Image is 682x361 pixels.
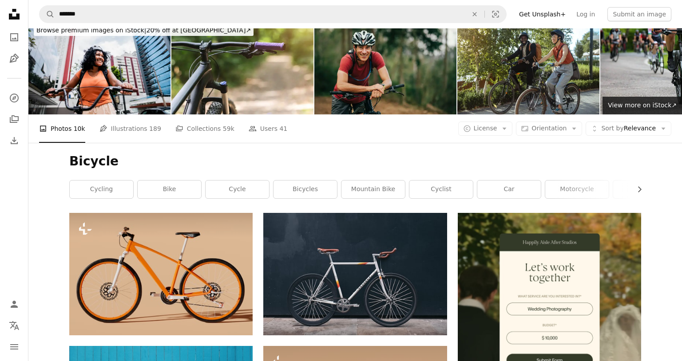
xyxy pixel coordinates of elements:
[5,50,23,67] a: Illustrations
[601,125,623,132] span: Sort by
[477,180,541,198] a: car
[274,180,337,198] a: bicycles
[279,124,287,133] span: 41
[485,6,506,23] button: Visual search
[465,6,484,23] button: Clear
[341,180,405,198] a: mountain bike
[5,338,23,356] button: Menu
[545,180,609,198] a: motorcycle
[175,114,234,143] a: Collections 59k
[457,20,599,114] img: Two cyclists riding along a scenic path on a sunny day
[571,7,600,21] a: Log in
[514,7,571,21] a: Get Unsplash+
[28,20,170,114] img: Mid adult woman riding a bike and looking around outdoors
[613,180,677,198] a: sport
[263,270,447,278] a: gray fixie bike leaning on black wall
[223,124,234,133] span: 59k
[36,27,146,34] span: Browse premium images on iStock |
[171,20,313,114] img: Cropped image of sport bike handlebar on forest background
[409,180,473,198] a: cyclist
[607,7,671,21] button: Submit an image
[458,122,513,136] button: License
[69,153,641,169] h1: Bicycle
[586,122,671,136] button: Sort byRelevance
[28,20,259,41] a: Browse premium images on iStock|20% off at [GEOGRAPHIC_DATA]↗
[39,5,507,23] form: Find visuals sitewide
[5,317,23,334] button: Language
[69,270,253,278] a: an orange bike with black spokes on a tan background
[138,180,201,198] a: bike
[531,125,567,132] span: Orientation
[631,180,641,198] button: scroll list to the right
[5,89,23,107] a: Explore
[314,20,456,114] img: Portrait of a beautiful man sitting on his bike and looking at camera
[249,114,288,143] a: Users 41
[5,5,23,25] a: Home — Unsplash
[36,27,251,34] span: 20% off at [GEOGRAPHIC_DATA] ↗
[40,6,55,23] button: Search Unsplash
[70,180,133,198] a: cycling
[99,114,161,143] a: Illustrations 189
[149,124,161,133] span: 189
[5,28,23,46] a: Photos
[516,122,582,136] button: Orientation
[603,97,682,114] a: View more on iStock↗
[5,110,23,128] a: Collections
[263,213,447,335] img: gray fixie bike leaning on black wall
[601,124,656,133] span: Relevance
[5,295,23,313] a: Log in / Sign up
[608,102,677,109] span: View more on iStock ↗
[69,213,253,335] img: an orange bike with black spokes on a tan background
[206,180,269,198] a: cycle
[5,132,23,149] a: Download History
[474,125,497,132] span: License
